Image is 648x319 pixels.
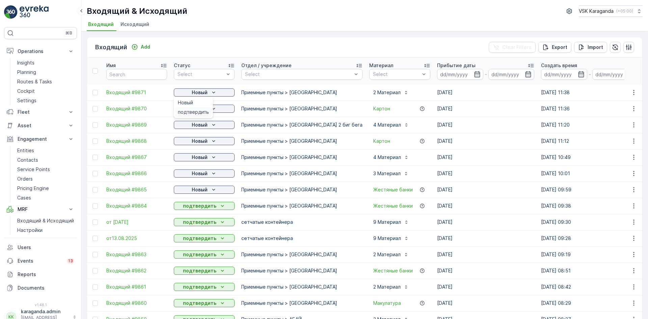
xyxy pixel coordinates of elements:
[21,308,70,315] p: karaganda.admin
[178,99,193,106] span: Новый
[106,69,167,80] input: Search
[373,122,401,128] p: 4 Материал
[538,246,642,263] td: [DATE] 09:19
[120,21,149,28] span: Исходящий
[437,62,476,69] p: Прибытие даты
[538,101,642,117] td: [DATE] 11:36
[92,268,98,273] div: Toggle Row Selected
[15,193,77,203] a: Cases
[373,138,390,144] a: Картон
[434,198,538,214] td: [DATE]
[92,284,98,290] div: Toggle Row Selected
[434,133,538,149] td: [DATE]
[106,122,167,128] a: Входящий #9869
[574,42,607,53] button: Import
[589,70,591,78] p: -
[106,89,167,96] a: Входящий #9871
[106,219,167,225] span: от [DATE]
[174,267,235,275] button: подтвердить
[17,97,36,104] p: Settings
[434,182,538,198] td: [DATE]
[17,227,43,234] p: Настройки
[92,171,98,176] div: Toggle Row Selected
[106,300,167,307] a: Входящий #9860
[238,230,366,246] td: сетчатыe контейнера
[369,62,393,69] p: Материал
[15,68,77,77] a: Planning
[174,202,235,210] button: подтвердить
[192,154,208,161] p: Новый
[183,300,216,307] p: подтвердить
[238,214,366,230] td: сетчатыe контейнера
[92,155,98,160] div: Toggle Row Selected
[541,62,577,69] p: Создать время
[369,217,413,228] button: 9 Материал
[373,267,413,274] span: Жестяные банки
[434,295,538,311] td: [DATE]
[489,42,536,53] button: Clear Filters
[538,295,642,311] td: [DATE] 08:29
[373,219,401,225] p: 9 Материал
[106,251,167,258] span: Входящий #9863
[106,267,167,274] a: Входящий #9862
[106,284,167,290] a: Входящий #9861
[106,105,167,112] span: Входящий #9870
[20,5,49,19] img: logo_light-DOdMpM7g.png
[373,300,401,307] span: Макулатура
[434,84,538,101] td: [DATE]
[434,263,538,279] td: [DATE]
[18,285,74,291] p: Documents
[373,235,401,242] p: 9 Материал
[437,69,483,80] input: dd/mm/yyyy
[15,216,77,225] a: Входящий & Исходящий
[245,71,352,78] p: Select
[434,279,538,295] td: [DATE]
[87,6,187,17] p: Входящий & Исходящий
[238,101,366,117] td: Приемные пункты > [GEOGRAPHIC_DATA]
[588,44,603,51] p: Import
[15,225,77,235] a: Настройки
[238,279,366,295] td: Приемные пункты > [GEOGRAPHIC_DATA]
[18,122,63,129] p: Asset
[17,88,35,95] p: Cockpit
[17,194,31,201] p: Cases
[15,96,77,105] a: Settings
[192,122,208,128] p: Новый
[92,236,98,241] div: Toggle Row Selected
[579,5,643,17] button: VSK Karaganda(+05:00)
[174,97,213,118] ul: Новый
[373,105,390,112] span: Картон
[17,147,34,154] p: Entities
[17,157,38,163] p: Contacts
[373,203,413,209] a: Жестяные банки
[616,8,633,14] p: ( +05:00 )
[17,166,50,173] p: Service Points
[18,258,63,264] p: Events
[434,101,538,117] td: [DATE]
[106,219,167,225] a: от 14.08.2025
[502,44,532,51] p: Clear Filters
[178,71,224,78] p: Select
[174,234,235,242] button: подтвердить
[106,138,167,144] a: Входящий #9868
[373,284,401,290] p: 2 Материал
[192,170,208,177] p: Новый
[4,268,77,281] a: Reports
[369,152,413,163] button: 4 Материал
[238,198,366,214] td: Приемные пункты > [GEOGRAPHIC_DATA]
[238,117,366,133] td: Приемные пункты > [GEOGRAPHIC_DATA] 2 биг бега
[538,198,642,214] td: [DATE] 09:38
[192,186,208,193] p: Новый
[106,170,167,177] a: Входящий #9866
[17,217,74,224] p: Входящий & Исходящий
[241,62,292,69] p: Отдел / учреждение
[4,241,77,254] a: Users
[434,149,538,165] td: [DATE]
[238,133,366,149] td: Приемные пункты > [GEOGRAPHIC_DATA]
[129,43,153,51] button: Add
[538,149,642,165] td: [DATE] 10:49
